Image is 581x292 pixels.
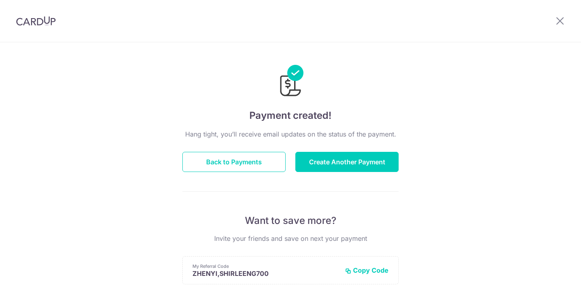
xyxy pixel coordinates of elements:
img: CardUp [16,16,56,26]
img: Payments [278,65,303,99]
button: Create Another Payment [295,152,399,172]
p: My Referral Code [192,263,339,269]
p: ZHENYI,SHIRLEENG700 [192,269,339,278]
p: Hang tight, you’ll receive email updates on the status of the payment. [182,129,399,139]
p: Invite your friends and save on next your payment [182,234,399,243]
h4: Payment created! [182,108,399,123]
p: Want to save more? [182,214,399,227]
button: Back to Payments [182,152,286,172]
button: Copy Code [345,266,389,274]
